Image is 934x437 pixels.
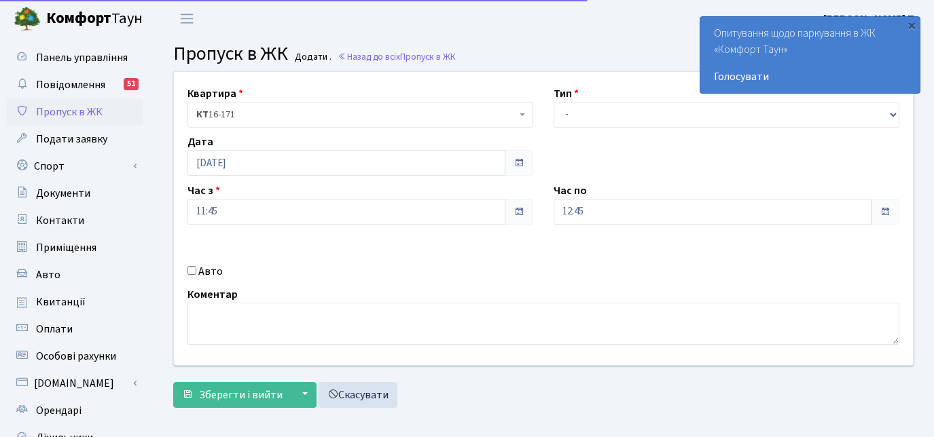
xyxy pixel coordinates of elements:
a: Подати заявку [7,126,143,153]
label: Тип [554,85,579,102]
a: Спорт [7,153,143,180]
span: Квитанції [36,294,86,309]
button: Зберегти і вийти [173,382,291,408]
a: [PERSON_NAME] П. [823,11,918,27]
span: Особові рахунки [36,349,116,364]
span: Повідомлення [36,77,105,92]
label: Дата [187,134,213,150]
div: Опитування щодо паркування в ЖК «Комфорт Таун» [700,17,920,93]
div: 51 [124,78,139,90]
a: [DOMAIN_NAME] [7,370,143,397]
span: Авто [36,267,60,282]
a: Голосувати [714,69,906,85]
a: Контакти [7,207,143,234]
img: logo.png [14,5,41,33]
label: Час по [554,183,587,199]
label: Авто [198,263,223,280]
label: Квартира [187,85,243,102]
a: Пропуск в ЖК [7,98,143,126]
span: Таун [46,7,143,31]
span: Контакти [36,213,84,228]
span: Документи [36,186,90,201]
a: Авто [7,261,143,288]
span: Пропуск в ЖК [36,104,103,119]
a: Документи [7,180,143,207]
span: Оплати [36,322,73,337]
a: Особові рахунки [7,343,143,370]
a: Квитанції [7,288,143,316]
small: Додати . [292,52,331,63]
span: Панель управління [36,50,128,65]
label: Час з [187,183,220,199]
span: Подати заявку [36,132,107,147]
div: × [905,18,918,32]
a: Назад до всіхПропуск в ЖК [338,50,456,63]
span: Пропуск в ЖК [173,40,288,67]
span: Зберегти і вийти [199,387,283,402]
span: <b>КТ</b>&nbsp;&nbsp;&nbsp;&nbsp;16-171 [196,108,516,121]
span: Орендарі [36,403,82,418]
button: Переключити навігацію [170,7,204,30]
span: <b>КТ</b>&nbsp;&nbsp;&nbsp;&nbsp;16-171 [187,102,533,128]
a: Панель управління [7,44,143,71]
span: Приміщення [36,240,96,255]
a: Повідомлення51 [7,71,143,98]
b: КТ [196,108,209,121]
a: Орендарі [7,397,143,424]
label: Коментар [187,286,238,303]
span: Пропуск в ЖК [400,50,456,63]
a: Скасувати [319,382,397,408]
b: [PERSON_NAME] П. [823,12,918,26]
a: Приміщення [7,234,143,261]
b: Комфорт [46,7,111,29]
a: Оплати [7,316,143,343]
